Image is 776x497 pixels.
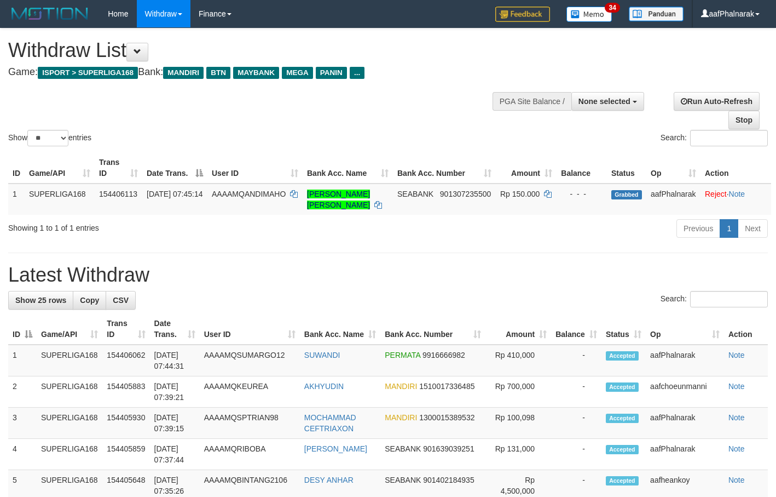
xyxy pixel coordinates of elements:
[419,413,474,422] span: Copy 1300015389532 to clipboard
[307,190,370,209] a: [PERSON_NAME] [PERSON_NAME]
[142,152,207,184] th: Date Trans.: activate to sort column descending
[304,476,354,484] a: DESY ANHAR
[37,376,102,408] td: SUPERLIGA168
[661,291,768,307] label: Search:
[385,382,417,391] span: MANDIRI
[147,190,202,198] span: [DATE] 07:45:14
[728,111,760,129] a: Stop
[80,296,99,305] span: Copy
[102,345,149,376] td: 154406062
[607,152,646,184] th: Status
[729,190,745,198] a: Note
[423,476,474,484] span: Copy 901402184935 to clipboard
[646,376,724,408] td: aafchoeunmanni
[8,408,37,439] td: 3
[380,313,485,345] th: Bank Acc. Number: activate to sort column ascending
[150,313,200,345] th: Date Trans.: activate to sort column ascending
[705,190,727,198] a: Reject
[440,190,491,198] span: Copy 901307235500 to clipboard
[629,7,684,21] img: panduan.png
[8,184,25,215] td: 1
[303,152,393,184] th: Bank Acc. Name: activate to sort column ascending
[419,382,474,391] span: Copy 1510017336485 to clipboard
[385,476,421,484] span: SEABANK
[37,313,102,345] th: Game/API: activate to sort column ascending
[397,190,433,198] span: SEABANK
[700,152,771,184] th: Action
[8,313,37,345] th: ID: activate to sort column descending
[557,152,607,184] th: Balance
[102,439,149,470] td: 154405859
[646,313,724,345] th: Op: activate to sort column ascending
[8,5,91,22] img: MOTION_logo.png
[150,345,200,376] td: [DATE] 07:44:31
[661,130,768,146] label: Search:
[393,152,496,184] th: Bank Acc. Number: activate to sort column ascending
[8,439,37,470] td: 4
[728,444,745,453] a: Note
[200,313,300,345] th: User ID: activate to sort column ascending
[606,382,639,392] span: Accepted
[728,413,745,422] a: Note
[728,476,745,484] a: Note
[8,376,37,408] td: 2
[646,345,724,376] td: aafPhalnarak
[385,351,420,359] span: PERMATA
[646,152,700,184] th: Op: activate to sort column ascending
[8,67,506,78] h4: Game: Bank:
[212,190,286,198] span: AAAAMQANDIMAHO
[15,296,66,305] span: Show 25 rows
[646,439,724,470] td: aafPhalnarak
[606,351,639,361] span: Accepted
[500,190,540,198] span: Rp 150.000
[485,439,551,470] td: Rp 131,000
[316,67,347,79] span: PANIN
[551,376,601,408] td: -
[200,408,300,439] td: AAAAMQSPTRIAN98
[601,313,646,345] th: Status: activate to sort column ascending
[102,313,149,345] th: Trans ID: activate to sort column ascending
[8,345,37,376] td: 1
[304,382,344,391] a: AKHYUDIN
[646,184,700,215] td: aafPhalnarak
[200,439,300,470] td: AAAAMQRIBOBA
[551,345,601,376] td: -
[350,67,364,79] span: ...
[304,413,356,433] a: MOCHAMMAD CEFTRIAXON
[605,3,619,13] span: 34
[99,190,137,198] span: 154406113
[724,313,768,345] th: Action
[485,408,551,439] td: Rp 100,098
[578,97,630,106] span: None selected
[304,351,340,359] a: SUWANDI
[200,345,300,376] td: AAAAMQSUMARGO12
[676,219,720,238] a: Previous
[566,7,612,22] img: Button%20Memo.svg
[27,130,68,146] select: Showentries
[102,408,149,439] td: 154405930
[728,382,745,391] a: Note
[150,408,200,439] td: [DATE] 07:39:15
[606,476,639,485] span: Accepted
[25,152,95,184] th: Game/API: activate to sort column ascending
[611,190,642,199] span: Grabbed
[37,408,102,439] td: SUPERLIGA168
[385,444,421,453] span: SEABANK
[485,313,551,345] th: Amount: activate to sort column ascending
[150,439,200,470] td: [DATE] 07:37:44
[8,130,91,146] label: Show entries
[106,291,136,310] a: CSV
[423,444,474,453] span: Copy 901639039251 to clipboard
[8,39,506,61] h1: Withdraw List
[304,444,367,453] a: [PERSON_NAME]
[25,184,95,215] td: SUPERLIGA168
[38,67,138,79] span: ISPORT > SUPERLIGA168
[606,445,639,454] span: Accepted
[207,152,303,184] th: User ID: activate to sort column ascending
[646,408,724,439] td: aafPhalnarak
[720,219,738,238] a: 1
[690,291,768,307] input: Search:
[8,264,768,286] h1: Latest Withdraw
[300,313,380,345] th: Bank Acc. Name: activate to sort column ascending
[561,188,603,199] div: - - -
